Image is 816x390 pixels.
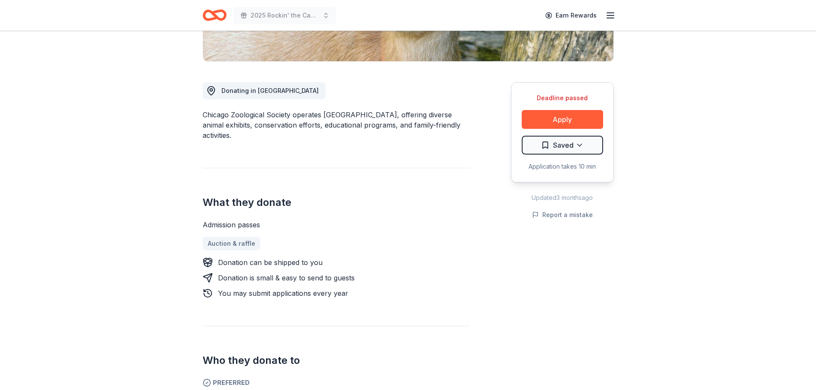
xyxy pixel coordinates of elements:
[522,161,603,172] div: Application takes 10 min
[511,193,614,203] div: Updated 3 months ago
[522,110,603,129] button: Apply
[218,288,348,298] div: You may submit applications every year
[532,210,593,220] button: Report a mistake
[203,378,470,388] span: Preferred
[522,136,603,155] button: Saved
[233,7,336,24] button: 2025 Rockin' the Cause for Guitars for Vets
[203,354,470,367] h2: Who they donate to
[540,8,602,23] a: Earn Rewards
[203,5,227,25] a: Home
[218,257,323,268] div: Donation can be shipped to you
[203,220,470,230] div: Admission passes
[218,273,355,283] div: Donation is small & easy to send to guests
[203,237,260,250] a: Auction & raffle
[203,196,470,209] h2: What they donate
[221,87,319,94] span: Donating in [GEOGRAPHIC_DATA]
[203,110,470,140] div: Chicago Zoological Society operates [GEOGRAPHIC_DATA], offering diverse animal exhibits, conserva...
[251,10,319,21] span: 2025 Rockin' the Cause for Guitars for Vets
[553,140,574,151] span: Saved
[522,93,603,103] div: Deadline passed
